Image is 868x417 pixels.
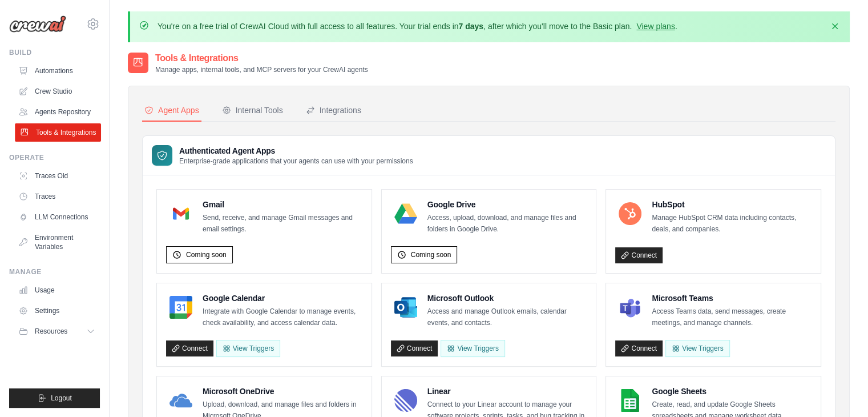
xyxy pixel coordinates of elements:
h4: HubSpot [652,199,812,210]
a: Connect [615,247,663,263]
span: Coming soon [411,250,451,259]
h4: Google Calendar [203,292,362,304]
p: Access and manage Outlook emails, calendar events, and contacts. [427,306,587,328]
div: Integrations [306,105,361,116]
div: Build [9,48,100,57]
a: Traces [14,187,100,206]
span: Logout [51,394,72,403]
p: Access Teams data, send messages, create meetings, and manage channels. [652,306,812,328]
h4: Microsoft Teams [652,292,812,304]
p: Integrate with Google Calendar to manage events, check availability, and access calendar data. [203,306,362,328]
span: Coming soon [186,250,227,259]
button: Integrations [304,100,364,122]
a: Automations [14,62,100,80]
button: Agent Apps [142,100,201,122]
h4: Google Sheets [652,386,812,397]
div: Operate [9,153,100,162]
div: Agent Apps [144,105,199,116]
h4: Linear [427,386,587,397]
img: Gmail Logo [169,202,192,225]
button: View Triggers [216,340,280,357]
strong: 7 days [458,22,483,31]
h3: Authenticated Agent Apps [179,145,413,157]
span: Resources [35,327,67,336]
div: Internal Tools [222,105,283,116]
p: Manage HubSpot CRM data including contacts, deals, and companies. [652,212,812,235]
a: Settings [14,302,100,320]
img: Microsoft Outlook Logo [394,296,417,319]
: View Triggers [665,340,729,357]
h2: Tools & Integrations [155,51,368,65]
a: Agents Repository [14,103,100,121]
button: Logout [9,388,100,408]
img: Google Drive Logo [394,202,417,225]
a: Connect [391,340,438,356]
a: LLM Connections [14,208,100,226]
h4: Microsoft Outlook [427,292,587,304]
h4: Gmail [203,199,362,210]
button: Internal Tools [220,100,285,122]
p: Access, upload, download, and manage files and folders in Google Drive. [427,212,587,235]
a: View plans [636,22,675,31]
img: Microsoft Teams Logo [619,296,641,319]
a: Traces Old [14,167,100,185]
: View Triggers [441,340,504,357]
img: Google Calendar Logo [169,296,192,319]
a: Environment Variables [14,228,100,256]
p: You're on a free trial of CrewAI Cloud with full access to all features. Your trial ends in , aft... [158,21,677,32]
h4: Google Drive [427,199,587,210]
a: Tools & Integrations [15,123,101,142]
img: Linear Logo [394,389,417,412]
p: Manage apps, internal tools, and MCP servers for your CrewAI agents [155,65,368,74]
a: Connect [166,340,213,356]
p: Enterprise-grade applications that your agents can use with your permissions [179,157,413,166]
button: Resources [14,322,100,340]
img: Microsoft OneDrive Logo [169,389,192,412]
p: Send, receive, and manage Gmail messages and email settings. [203,212,362,235]
img: Google Sheets Logo [619,389,641,412]
img: HubSpot Logo [619,202,641,225]
a: Usage [14,281,100,299]
img: Logo [9,15,66,33]
h4: Microsoft OneDrive [203,386,362,397]
a: Crew Studio [14,82,100,101]
div: Manage [9,267,100,276]
a: Connect [615,340,663,356]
